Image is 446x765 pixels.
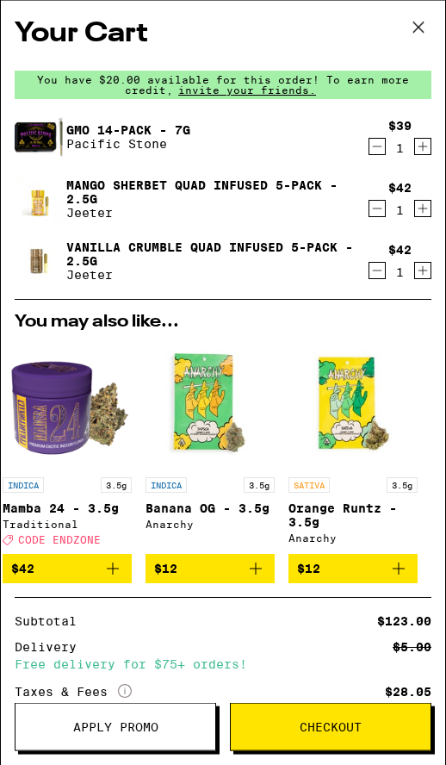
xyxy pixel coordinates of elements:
img: GMO 14-Pack - 7g [15,113,63,161]
div: Anarchy [146,519,275,530]
span: Hi. Need any help? [12,13,142,29]
img: Anarchy - Orange Runtz - 3.5g [288,339,418,469]
div: Taxes & Fees [15,684,132,700]
p: Mamba 24 - 3.5g [3,501,132,515]
a: Open page for Banana OG - 3.5g from Anarchy [146,339,275,554]
a: Vanilla Crumble Quad Infused 5-Pack - 2.5g [66,240,355,268]
span: invite your friends. [173,84,321,96]
span: $12 [154,562,177,575]
div: $28.05 [385,686,431,698]
div: Delivery [15,641,87,653]
button: Increment [414,200,431,217]
button: Increment [414,262,431,279]
div: 1 [388,141,412,155]
p: Pacific Stone [66,137,190,151]
p: Jeeter [66,268,355,282]
div: $123.00 [377,615,431,627]
span: CODE ENDZONE [18,534,101,545]
a: Mango Sherbet Quad Infused 5-Pack - 2.5g [66,178,355,206]
p: 3.5g [101,477,132,493]
p: 3.5g [387,477,418,493]
a: Open page for Mamba 24 - 3.5g from Traditional [3,339,132,554]
img: Traditional - Mamba 24 - 3.5g [3,339,132,469]
div: $39 [388,119,412,133]
img: Mango Sherbet Quad Infused 5-Pack - 2.5g [15,175,63,223]
a: Open page for Orange Runtz - 3.5g from Anarchy [288,339,418,554]
img: Anarchy - Banana OG - 3.5g [146,339,275,469]
button: Checkout [230,703,431,751]
span: Checkout [300,721,362,733]
div: Anarchy [288,532,418,544]
p: 3.5g [244,477,275,493]
span: $42 [11,562,34,575]
div: $42 [388,243,412,257]
p: Jeeter [66,206,355,220]
p: SATIVA [288,477,330,493]
a: GMO 14-Pack - 7g [66,123,190,137]
div: You have $20.00 available for this order! To earn more credit,invite your friends. [15,71,431,99]
img: Vanilla Crumble Quad Infused 5-Pack - 2.5g [15,237,63,285]
span: You have $20.00 available for this order! To earn more credit, [37,74,409,96]
div: 1 [388,203,412,217]
div: $5.00 [393,641,431,653]
h2: Your Cart [15,15,431,53]
div: $42 [388,181,412,195]
span: $12 [297,562,320,575]
div: Subtotal [15,615,87,627]
button: Apply Promo [15,703,216,751]
button: Decrement [369,138,386,155]
p: Banana OG - 3.5g [146,501,275,515]
div: 1 [388,265,412,279]
h2: You may also like... [15,314,431,331]
div: Traditional [3,519,132,530]
p: INDICA [3,477,44,493]
button: Add to bag [3,554,132,583]
div: Free delivery for $75+ orders! [15,658,431,670]
span: Apply Promo [73,721,158,733]
p: Orange Runtz - 3.5g [288,501,418,529]
button: Add to bag [288,554,418,583]
p: INDICA [146,477,187,493]
button: Decrement [369,200,386,217]
button: Decrement [369,262,386,279]
button: Add to bag [146,554,275,583]
button: Increment [414,138,431,155]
